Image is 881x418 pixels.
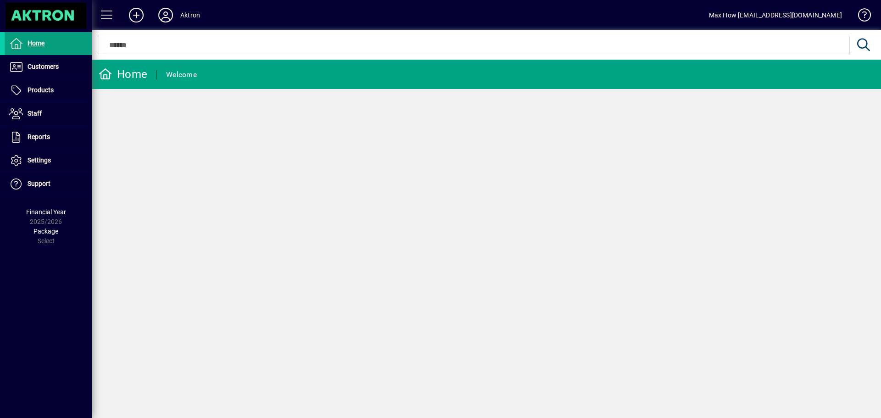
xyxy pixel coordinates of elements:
[709,8,842,22] div: Max How [EMAIL_ADDRESS][DOMAIN_NAME]
[26,208,66,216] span: Financial Year
[5,79,92,102] a: Products
[151,7,180,23] button: Profile
[28,133,50,140] span: Reports
[5,56,92,78] a: Customers
[122,7,151,23] button: Add
[5,149,92,172] a: Settings
[28,86,54,94] span: Products
[33,228,58,235] span: Package
[5,126,92,149] a: Reports
[99,67,147,82] div: Home
[28,39,45,47] span: Home
[166,67,197,82] div: Welcome
[5,173,92,195] a: Support
[28,63,59,70] span: Customers
[28,156,51,164] span: Settings
[5,102,92,125] a: Staff
[28,180,50,187] span: Support
[851,2,870,32] a: Knowledge Base
[28,110,42,117] span: Staff
[180,8,200,22] div: Aktron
